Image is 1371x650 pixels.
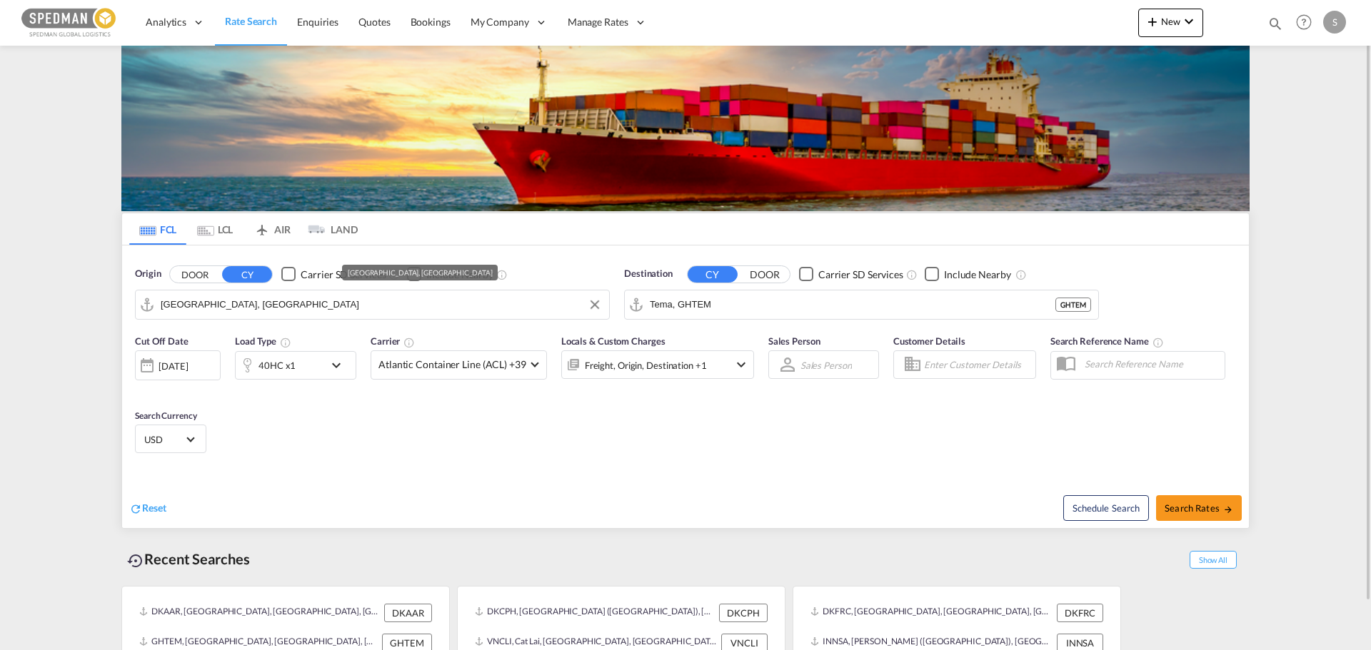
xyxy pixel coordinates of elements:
div: [DATE] [135,350,221,380]
md-icon: Your search will be saved by the below given name [1152,337,1164,348]
span: Search Currency [135,410,197,421]
div: DKCPH [719,604,768,622]
div: Origin DOOR CY Checkbox No InkUnchecked: Search for CY (Container Yard) services for all selected... [122,245,1249,528]
md-pagination-wrapper: Use the left and right arrow keys to navigate between tabs [129,213,358,245]
div: S [1323,11,1346,34]
div: 40HC x1 [258,355,296,375]
button: Clear Input [584,294,606,315]
md-tab-item: FCL [129,213,186,245]
div: Freight Origin Destination Factory Stuffingicon-chevron-down [561,350,754,379]
button: Search Ratesicon-arrow-right [1156,495,1242,521]
md-icon: icon-chevron-down [328,357,352,374]
span: Destination [624,267,673,281]
div: Carrier SD Services [818,268,903,282]
md-checkbox: Checkbox No Ink [925,267,1011,282]
span: USD [144,433,184,446]
md-tab-item: AIR [243,213,301,245]
div: Include Nearby [944,268,1011,282]
md-icon: icon-refresh [129,502,142,515]
md-icon: icon-backup-restore [127,552,144,569]
span: Help [1292,10,1316,34]
input: Search by Port [161,294,602,315]
button: DOOR [740,266,790,283]
div: Help [1292,10,1323,36]
md-select: Select Currency: $ USDUnited States Dollar [143,429,199,450]
input: Enter Customer Details [924,354,1031,375]
span: Sales Person [768,335,820,347]
span: Manage Rates [568,15,628,29]
span: Customer Details [893,335,965,347]
input: Search by Port [650,294,1055,315]
md-icon: icon-airplane [253,221,271,232]
md-icon: Unchecked: Ignores neighbouring ports when fetching rates.Checked : Includes neighbouring ports w... [1015,269,1027,280]
md-tab-item: LCL [186,213,243,245]
div: DKCPH, Copenhagen (Kobenhavn), Denmark, Northern Europe, Europe [475,604,715,622]
span: Origin [135,267,161,281]
md-icon: icon-information-outline [280,337,291,348]
button: Note: By default Schedule search will only considerorigin ports, destination ports and cut off da... [1063,495,1149,521]
md-checkbox: Checkbox No Ink [407,267,493,282]
img: LCL+%26+FCL+BACKGROUND.png [121,46,1250,211]
md-input-container: Aarhus, DKAAR [136,290,609,319]
span: Search Reference Name [1050,335,1164,347]
span: Analytics [146,15,186,29]
span: Enquiries [297,16,338,28]
div: 40HC x1icon-chevron-down [235,351,356,380]
md-icon: icon-plus 400-fg [1144,13,1161,30]
button: icon-plus 400-fgNewicon-chevron-down [1138,9,1203,37]
span: Bookings [411,16,451,28]
span: Cut Off Date [135,335,189,347]
div: DKFRC [1057,604,1103,622]
div: DKFRC, Fredericia, Denmark, Northern Europe, Europe [810,604,1053,622]
div: GHTEM [1055,298,1091,312]
div: [DATE] [159,360,188,372]
md-checkbox: Checkbox No Ink [281,267,386,282]
span: Carrier [371,335,415,347]
span: Reset [142,502,166,514]
md-icon: Unchecked: Ignores neighbouring ports when fetching rates.Checked : Includes neighbouring ports w... [496,269,508,280]
div: icon-refreshReset [129,501,166,517]
span: New [1144,16,1197,27]
div: [GEOGRAPHIC_DATA], [GEOGRAPHIC_DATA] [348,265,492,280]
button: CY [222,266,272,283]
md-input-container: Tema, GHTEM [625,290,1098,319]
div: Freight Origin Destination Factory Stuffing [585,355,707,375]
span: Rate Search [225,15,277,27]
div: DKAAR [384,604,432,622]
md-checkbox: Checkbox No Ink [799,267,903,282]
span: Locals & Custom Charges [561,335,666,347]
img: c12ca350ff1b11efb6b291369744d907.png [21,6,118,39]
div: Carrier SD Services [301,268,386,282]
div: icon-magnify [1267,16,1283,37]
span: My Company [471,15,529,29]
button: DOOR [170,266,220,283]
span: Show All [1190,551,1237,569]
span: Quotes [358,16,390,28]
span: Search Rates [1165,502,1233,514]
span: Load Type [235,335,291,347]
md-icon: icon-arrow-right [1223,504,1233,514]
input: Search Reference Name [1078,353,1225,375]
md-tab-item: LAND [301,213,358,245]
div: Recent Searches [121,543,256,575]
md-icon: Unchecked: Search for CY (Container Yard) services for all selected carriers.Checked : Search for... [906,269,918,280]
md-select: Sales Person [799,355,853,375]
div: DKAAR, Aarhus, Denmark, Northern Europe, Europe [139,604,381,622]
span: Atlantic Container Line (ACL) +39 [378,357,526,372]
md-icon: icon-chevron-down [1180,13,1197,30]
md-icon: The selected Trucker/Carrierwill be displayed in the rate results If the rates are from another f... [403,337,415,348]
md-datepicker: Select [135,379,146,398]
md-icon: icon-chevron-down [733,356,750,373]
md-icon: icon-magnify [1267,16,1283,31]
button: CY [688,266,738,283]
